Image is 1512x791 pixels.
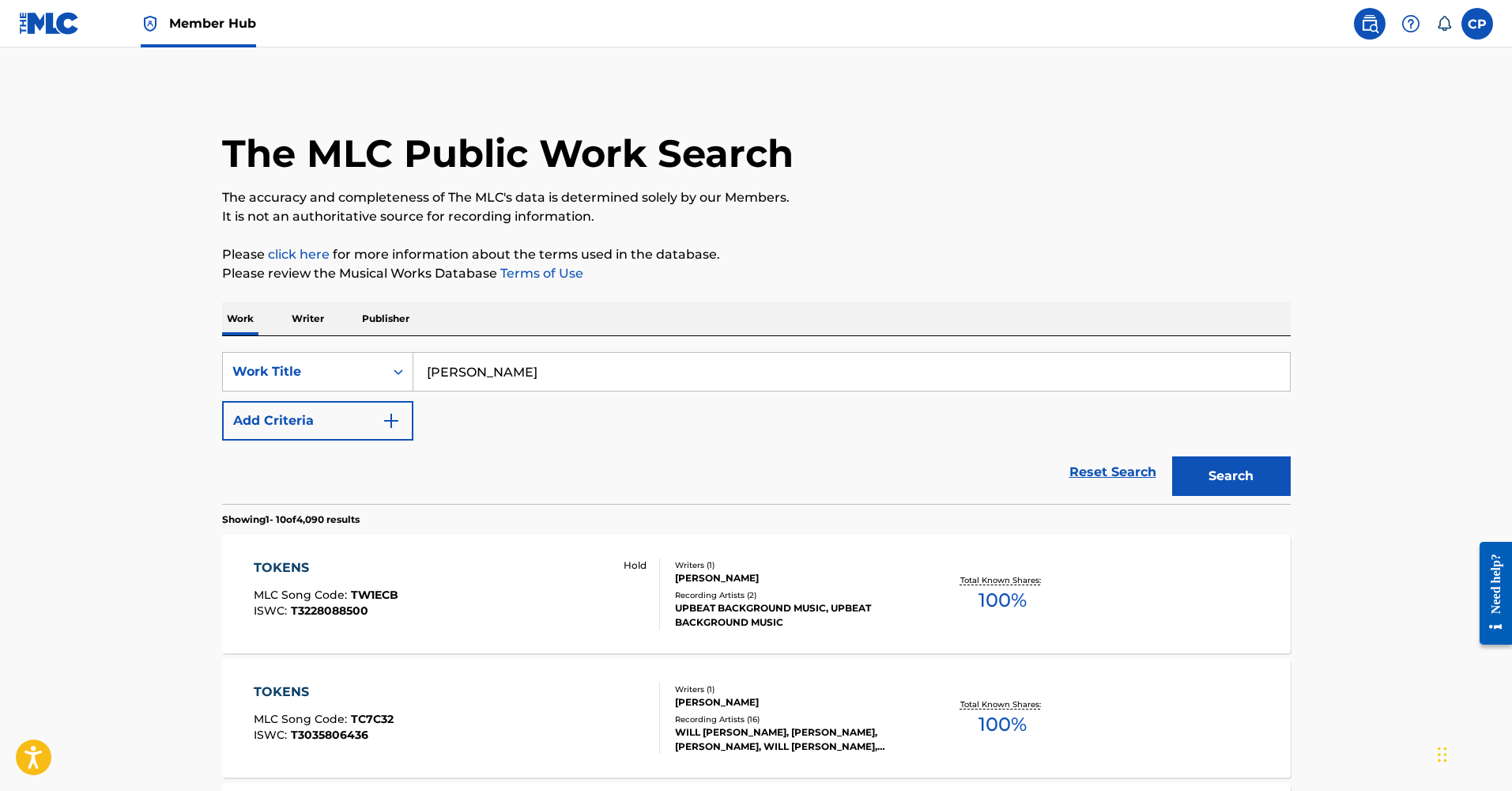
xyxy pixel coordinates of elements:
[1468,528,1512,659] iframe: Resource Center
[624,558,647,573] p: Hold
[222,535,1291,653] a: TOKENSMLC Song Code:TW1ECBISWC:T3228088500 HoldWriters (1)[PERSON_NAME]Recording Artists (2)UPBEA...
[1438,731,1447,778] div: Drag
[222,207,1291,226] p: It is not an authoritative source for recording information.
[222,659,1291,778] a: TOKENSMLC Song Code:TC7C32ISWC:T3035806436Writers (1)[PERSON_NAME]Recording Artists (16)WILL [PER...
[222,264,1291,283] p: Please review the Musical Works Database
[287,302,329,335] p: Writer
[268,247,330,262] a: click here
[382,411,401,430] img: 9d2ae6d4665cec9f34b9.svg
[222,188,1291,207] p: The accuracy and completeness of The MLC's data is determined solely by our Members.
[1401,14,1420,33] img: help
[141,14,160,33] img: Top Rightsholder
[1436,16,1452,32] div: Notifications
[169,14,256,32] span: Member Hub
[254,604,291,618] span: ISWC :
[291,728,368,742] span: T3035806436
[960,574,1045,586] p: Total Known Shares:
[675,713,914,725] div: Recording Artists ( 16 )
[675,695,914,710] div: [PERSON_NAME]
[1061,455,1164,490] a: Reset Search
[232,362,375,381] div: Work Title
[675,725,914,754] div: WILL [PERSON_NAME], [PERSON_NAME], [PERSON_NAME], WILL [PERSON_NAME], [PERSON_NAME]
[19,12,80,35] img: MLC Logo
[222,245,1291,264] p: Please for more information about the terms used in the database.
[1172,456,1291,496] button: Search
[222,352,1291,504] form: Search Form
[222,130,794,177] h1: The MLC Public Work Search
[1433,715,1512,791] iframe: Chat Widget
[675,589,914,601] div: Recording Artists ( 2 )
[222,401,413,441] button: Add Criteria
[351,712,394,726] span: TC7C32
[960,698,1045,710] p: Total Known Shares:
[222,302,258,335] p: Work
[1360,14,1379,33] img: search
[222,513,360,527] p: Showing 1 - 10 of 4,090 results
[1461,8,1493,40] div: User Menu
[675,683,914,695] div: Writers ( 1 )
[978,586,1027,615] span: 100 %
[357,302,414,335] p: Publisher
[675,601,914,630] div: UPBEAT BACKGROUND MUSIC, UPBEAT BACKGROUND MUSIC
[351,588,398,602] span: TW1ECB
[978,710,1027,739] span: 100 %
[1395,8,1427,40] div: Help
[1354,8,1386,40] a: Public Search
[254,588,351,602] span: MLC Song Code :
[291,604,368,618] span: T3228088500
[254,683,394,702] div: TOKENS
[254,712,351,726] span: MLC Song Code :
[254,558,398,577] div: TOKENS
[254,728,291,742] span: ISWC :
[675,571,914,585] div: [PERSON_NAME]
[675,559,914,571] div: Writers ( 1 )
[497,266,583,281] a: Terms of Use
